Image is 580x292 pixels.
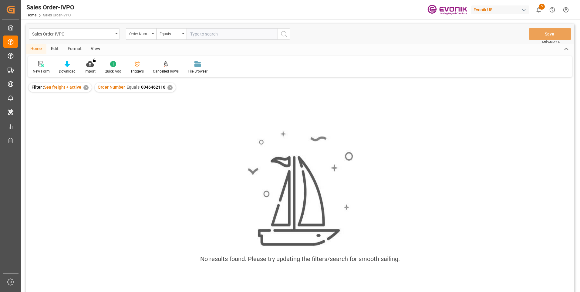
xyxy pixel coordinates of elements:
[46,44,63,54] div: Edit
[156,28,187,40] button: open menu
[32,30,113,37] div: Sales Order-IVPO
[126,28,156,40] button: open menu
[200,254,400,263] div: No results found. Please try updating the filters/search for smooth sailing.
[539,4,545,10] span: 5
[86,44,105,54] div: View
[471,5,529,14] div: Evonik US
[33,69,50,74] div: New Form
[26,13,36,17] a: Home
[26,3,74,12] div: Sales Order-IVPO
[427,5,467,15] img: Evonik-brand-mark-Deep-Purple-RGB.jpeg_1700498283.jpeg
[63,44,86,54] div: Format
[98,85,125,90] span: Order Number
[105,69,121,74] div: Quick Add
[188,69,207,74] div: File Browser
[126,85,140,90] span: Equals
[167,85,173,90] div: ✕
[278,28,290,40] button: search button
[153,69,179,74] div: Cancelled Rows
[29,28,120,40] button: open menu
[129,30,150,37] div: Order Number
[130,69,144,74] div: Triggers
[59,69,76,74] div: Download
[83,85,89,90] div: ✕
[44,85,81,90] span: Sea freight + active
[32,85,44,90] span: Filter :
[187,28,278,40] input: Type to search
[471,4,532,15] button: Evonik US
[545,3,559,17] button: Help Center
[247,130,353,247] img: smooth_sailing.jpeg
[141,85,165,90] span: 0046462116
[26,44,46,54] div: Home
[542,39,560,44] span: Ctrl/CMD + S
[532,3,545,17] button: show 5 new notifications
[529,28,571,40] button: Save
[160,30,180,37] div: Equals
